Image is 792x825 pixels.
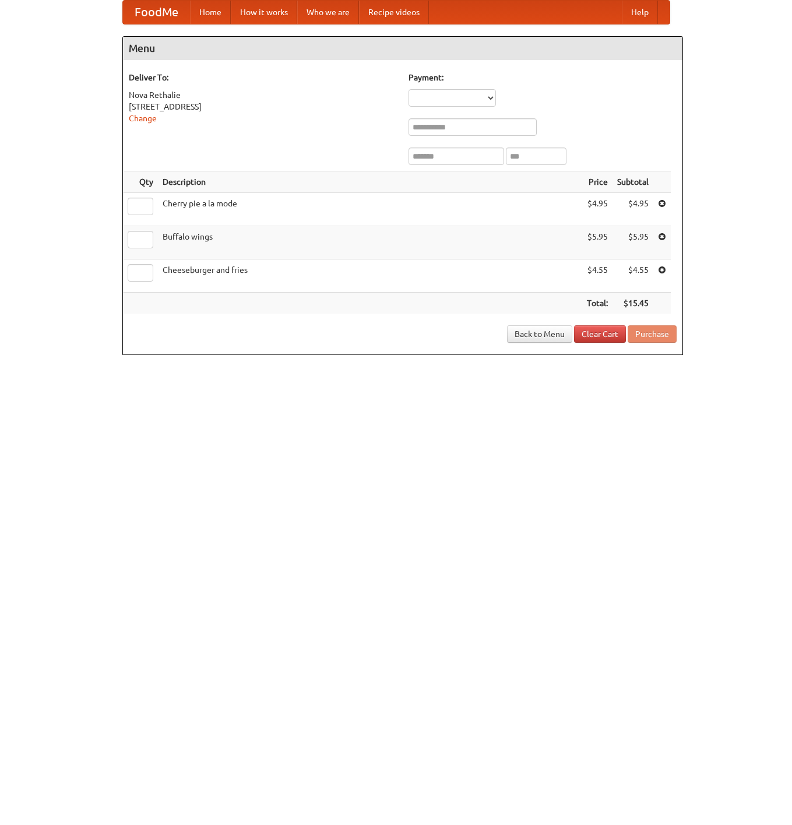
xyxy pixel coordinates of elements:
[574,325,626,343] a: Clear Cart
[123,171,158,193] th: Qty
[129,114,157,123] a: Change
[613,171,653,193] th: Subtotal
[613,193,653,226] td: $4.95
[158,193,582,226] td: Cherry pie a la mode
[129,101,397,113] div: [STREET_ADDRESS]
[129,72,397,83] h5: Deliver To:
[613,259,653,293] td: $4.55
[582,259,613,293] td: $4.55
[613,293,653,314] th: $15.45
[359,1,429,24] a: Recipe videos
[129,89,397,101] div: Nova Rethalie
[158,259,582,293] td: Cheeseburger and fries
[622,1,658,24] a: Help
[190,1,231,24] a: Home
[123,1,190,24] a: FoodMe
[582,293,613,314] th: Total:
[582,171,613,193] th: Price
[628,325,677,343] button: Purchase
[613,226,653,259] td: $5.95
[297,1,359,24] a: Who we are
[158,226,582,259] td: Buffalo wings
[409,72,677,83] h5: Payment:
[158,171,582,193] th: Description
[123,37,682,60] h4: Menu
[507,325,572,343] a: Back to Menu
[231,1,297,24] a: How it works
[582,226,613,259] td: $5.95
[582,193,613,226] td: $4.95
